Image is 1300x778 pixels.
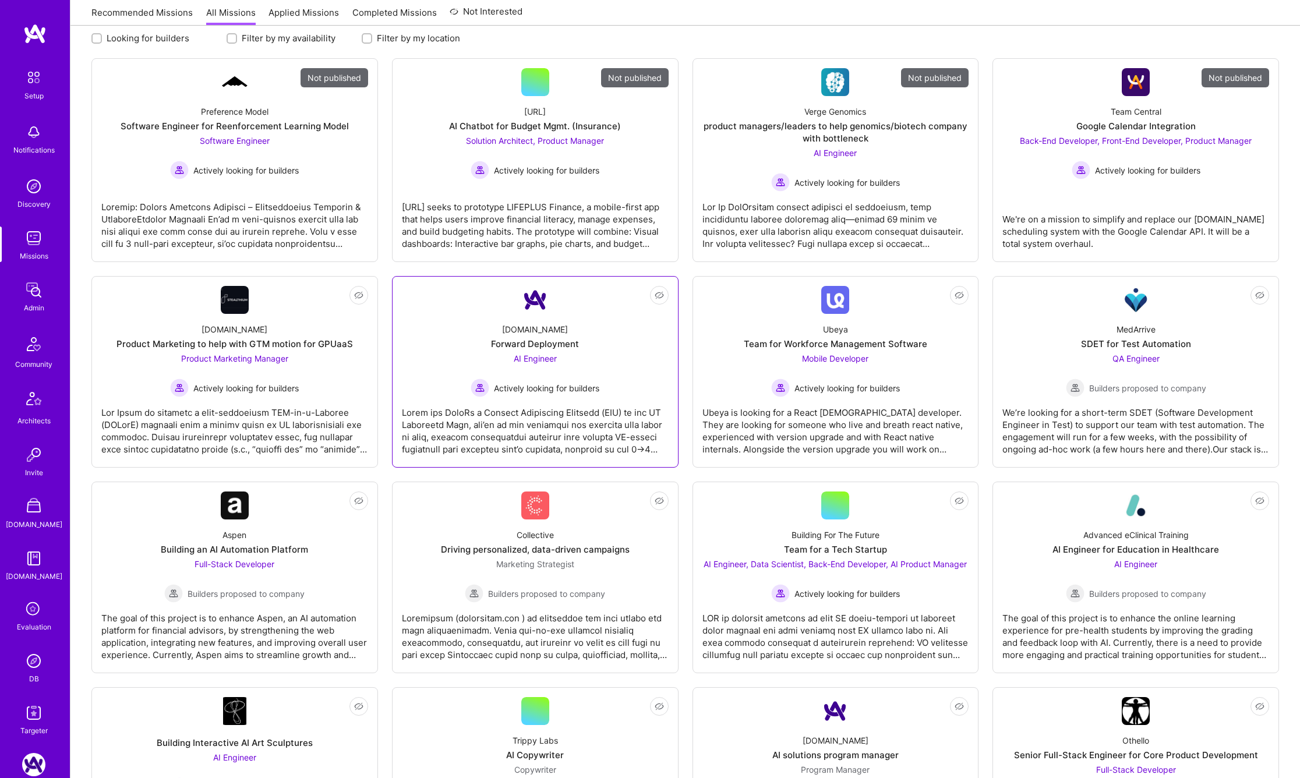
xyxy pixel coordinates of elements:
[821,286,849,314] img: Company Logo
[955,291,964,300] i: icon EyeClosed
[223,697,246,725] img: Company Logo
[20,250,48,262] div: Missions
[814,148,857,158] span: AI Engineer
[1202,68,1269,87] div: Not published
[513,734,558,747] div: Trippy Labs
[22,278,45,302] img: admin teamwork
[955,496,964,505] i: icon EyeClosed
[702,491,969,663] a: Building For The FutureTeam for a Tech StartupAI Engineer, Data Scientist, Back-End Developer, AI...
[1081,338,1191,350] div: SDET for Test Automation
[402,491,669,663] a: Company LogoCollectiveDriving personalized, data-driven campaignsMarketing Strategist Builders pr...
[471,161,489,179] img: Actively looking for builders
[1002,204,1269,250] div: We're on a mission to simplify and replace our [DOMAIN_NAME] scheduling system with the Google Ca...
[702,603,969,661] div: LOR ip dolorsit ametcons ad elit SE doeiu-tempori ut laboreet dolor magnaal eni admi veniamq nost...
[494,382,599,394] span: Actively looking for builders
[222,529,246,541] div: Aspen
[506,749,564,761] div: AI Copywriter
[471,379,489,397] img: Actively looking for builders
[91,6,193,26] a: Recommended Missions
[23,599,45,621] i: icon SelectionTeam
[744,338,927,350] div: Team for Workforce Management Software
[1255,496,1264,505] i: icon EyeClosed
[13,144,55,156] div: Notifications
[15,358,52,370] div: Community
[17,198,51,210] div: Discovery
[23,23,47,44] img: logo
[221,491,249,519] img: Company Logo
[702,120,969,144] div: product managers/leaders to help genomics/biotech company with bottleneck
[514,353,557,363] span: AI Engineer
[784,543,887,556] div: Team for a Tech Startup
[1114,559,1157,569] span: AI Engineer
[794,382,900,394] span: Actively looking for builders
[1255,291,1264,300] i: icon EyeClosed
[107,32,189,44] label: Looking for builders
[1122,286,1150,314] img: Company Logo
[377,32,460,44] label: Filter by my location
[1052,543,1219,556] div: AI Engineer for Education in Healthcare
[771,584,790,603] img: Actively looking for builders
[901,68,969,87] div: Not published
[1066,379,1084,397] img: Builders proposed to company
[514,765,556,775] span: Copywriter
[354,702,363,711] i: icon EyeClosed
[116,338,353,350] div: Product Marketing to help with GTM motion for GPUaaS
[1066,584,1084,603] img: Builders proposed to company
[17,621,51,633] div: Evaluation
[17,415,51,427] div: Architects
[1122,68,1150,96] img: Company Logo
[206,6,256,26] a: All Missions
[601,68,669,87] div: Not published
[1122,734,1149,747] div: Othello
[22,65,46,90] img: setup
[188,588,305,600] span: Builders proposed to company
[794,588,900,600] span: Actively looking for builders
[702,397,969,455] div: Ubeya is looking for a React [DEMOGRAPHIC_DATA] developer. They are looking for someone who live ...
[704,559,967,569] span: AI Engineer, Data Scientist, Back-End Developer, AI Product Manager
[702,192,969,250] div: Lor Ip DolOrsitam consect adipisci el seddoeiusm, temp incididuntu laboree doloremag aliq—enimad ...
[524,105,546,118] div: [URL]
[465,584,483,603] img: Builders proposed to company
[161,543,308,556] div: Building an AI Automation Platform
[402,603,669,661] div: Loremipsum (dolorsitam.con ) ad elitseddoe tem inci utlabo etd magn aliquaenimadm. Venia qui-no-e...
[170,161,189,179] img: Actively looking for builders
[1255,702,1264,711] i: icon EyeClosed
[20,387,48,415] img: Architects
[354,496,363,505] i: icon EyeClosed
[402,286,669,458] a: Company Logo[DOMAIN_NAME]Forward DeploymentAI Engineer Actively looking for buildersActively look...
[6,518,62,531] div: [DOMAIN_NAME]
[1095,164,1200,176] span: Actively looking for builders
[449,120,621,132] div: AI Chatbot for Budget Mgmt. (Insurance)
[802,353,868,363] span: Mobile Developer
[301,68,368,87] div: Not published
[22,649,45,673] img: Admin Search
[491,338,579,350] div: Forward Deployment
[24,90,44,102] div: Setup
[821,697,849,725] img: Company Logo
[25,466,43,479] div: Invite
[101,397,368,455] div: Lor Ipsum do sitametc a elit-seddoeiusm TEM-in-u-Laboree (DOLorE) magnaali enim a minimv quisn ex...
[1083,529,1189,541] div: Advanced eClinical Training
[804,105,866,118] div: Verge Genomics
[201,105,269,118] div: Preference Model
[402,397,669,455] div: Lorem ips DoloRs a Consect Adipiscing Elitsedd (EIU) te inc UT Laboreetd Magn, ali’en ad min veni...
[29,673,39,685] div: DB
[521,491,549,519] img: Company Logo
[121,120,349,132] div: Software Engineer for Reenforcement Learning Model
[1122,491,1150,519] img: Company Logo
[269,6,339,26] a: Applied Missions
[1096,765,1176,775] span: Full-Stack Developer
[494,164,599,176] span: Actively looking for builders
[771,379,790,397] img: Actively looking for builders
[1020,136,1252,146] span: Back-End Developer, Front-End Developer, Product Manager
[771,173,790,192] img: Actively looking for builders
[22,753,45,776] img: A.Team: Google Calendar Integration Testing
[466,136,604,146] span: Solution Architect, Product Manager
[955,702,964,711] i: icon EyeClosed
[195,559,274,569] span: Full-Stack Developer
[803,734,868,747] div: [DOMAIN_NAME]
[1002,603,1269,661] div: The goal of this project is to enhance the online learning experience for pre-health students by ...
[242,32,335,44] label: Filter by my availability
[101,603,368,661] div: The goal of this project is to enhance Aspen, an AI automation platform for financial advisors, b...
[1089,588,1206,600] span: Builders proposed to company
